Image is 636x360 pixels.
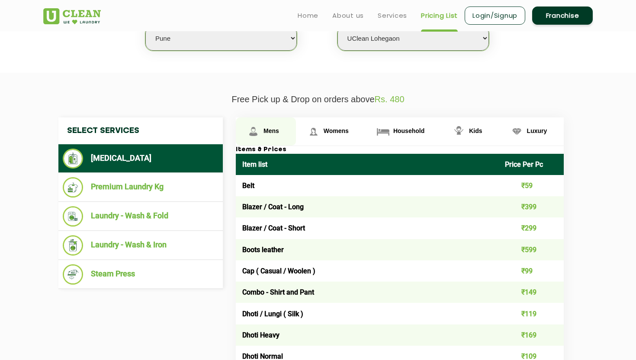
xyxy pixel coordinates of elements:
[236,260,498,282] td: Cap ( Casual / Woolen )
[421,10,458,21] a: Pricing List
[498,239,564,260] td: ₹599
[63,149,83,169] img: Dry Cleaning
[375,94,405,104] span: Rs. 480
[63,206,83,227] img: Laundry - Wash & Fold
[532,6,593,25] a: Franchise
[246,124,261,139] img: Mens
[236,217,498,239] td: Blazer / Coat - Short
[306,124,321,139] img: Womens
[469,127,482,134] span: Kids
[393,127,424,134] span: Household
[498,282,564,303] td: ₹149
[451,124,466,139] img: Kids
[498,217,564,239] td: ₹299
[298,10,318,21] a: Home
[236,154,498,175] th: Item list
[263,127,279,134] span: Mens
[236,175,498,196] td: Belt
[63,264,218,285] li: Steam Press
[324,127,349,134] span: Womens
[378,10,407,21] a: Services
[376,124,391,139] img: Household
[236,282,498,303] td: Combo - Shirt and Pant
[63,235,218,256] li: Laundry - Wash & Iron
[236,239,498,260] td: Boots leather
[43,94,593,104] p: Free Pick up & Drop on orders above
[332,10,364,21] a: About us
[498,196,564,217] td: ₹399
[63,206,218,227] li: Laundry - Wash & Fold
[509,124,524,139] img: Luxury
[63,149,218,169] li: [MEDICAL_DATA]
[63,264,83,285] img: Steam Press
[63,177,83,198] img: Premium Laundry Kg
[527,127,547,134] span: Luxury
[465,6,525,25] a: Login/Signup
[236,324,498,346] td: Dhoti Heavy
[498,303,564,324] td: ₹119
[236,196,498,217] td: Blazer / Coat - Long
[63,235,83,256] img: Laundry - Wash & Iron
[43,8,101,24] img: UClean Laundry and Dry Cleaning
[236,146,564,154] h3: Items & Prices
[498,324,564,346] td: ₹169
[498,154,564,175] th: Price Per Pc
[236,303,498,324] td: Dhoti / Lungi ( Silk )
[498,260,564,282] td: ₹99
[63,177,218,198] li: Premium Laundry Kg
[58,117,223,144] h4: Select Services
[498,175,564,196] td: ₹59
